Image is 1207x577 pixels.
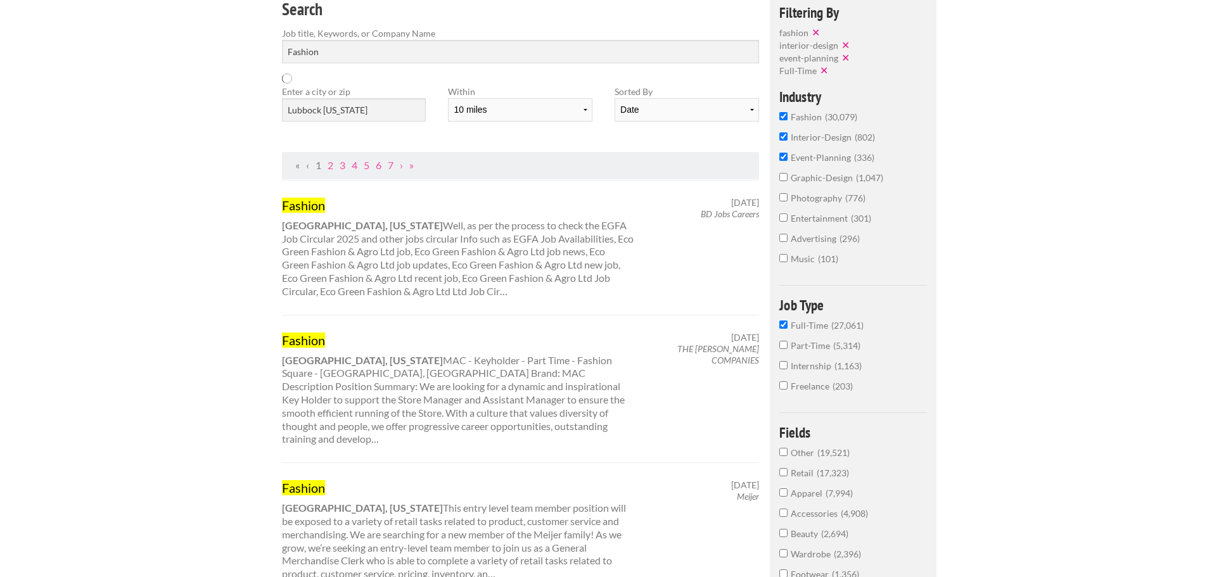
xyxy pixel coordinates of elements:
span: 301 [851,213,871,224]
input: Freelance203 [779,381,788,390]
span: Beauty [791,528,821,539]
span: fashion [779,27,808,38]
a: Page 1 [316,159,321,171]
input: photography776 [779,193,788,201]
input: graphic-design1,047 [779,173,788,181]
h4: Job Type [779,298,927,312]
span: 5,314 [833,340,860,351]
input: Internship1,163 [779,361,788,369]
label: Enter a city or zip [282,85,426,98]
svg: Results are loading [282,73,292,84]
span: 19,521 [817,447,850,458]
strong: [GEOGRAPHIC_DATA], [US_STATE] [282,354,443,366]
span: entertainment [791,213,851,224]
input: interior-design802 [779,132,788,141]
span: 17,323 [817,467,849,478]
strong: [GEOGRAPHIC_DATA], [US_STATE] [282,219,443,231]
span: Full-Time [791,320,831,331]
h4: Industry [779,89,927,104]
span: 1,163 [834,360,862,371]
em: THE [PERSON_NAME] COMPANIES [677,343,759,365]
input: fashion30,079 [779,112,788,120]
input: Apparel7,994 [779,488,788,497]
a: Page 3 [340,159,345,171]
span: Internship [791,360,834,371]
em: BD Jobs Careers [701,208,759,219]
button: ✕ [838,39,856,51]
span: [DATE] [731,197,759,208]
a: Page 6 [376,159,381,171]
span: First Page [295,159,300,171]
span: 1,047 [856,172,883,183]
span: 4,908 [841,508,868,519]
span: Other [791,447,817,458]
label: Job title, Keywords, or Company Name [282,27,759,40]
input: Full-Time27,061 [779,320,788,329]
input: Part-Time5,314 [779,341,788,349]
span: Part-Time [791,340,833,351]
a: Page 5 [364,159,369,171]
span: 203 [833,381,853,391]
span: Full-Time [779,65,817,76]
a: Fashion [282,479,634,496]
input: Search [282,40,759,63]
a: Page 4 [352,159,357,171]
h4: Filtering By [779,5,927,20]
h4: Fields [779,425,927,440]
input: Retail17,323 [779,468,788,476]
span: 2,694 [821,528,848,539]
em: Meijer [737,491,759,502]
a: Last Page, Page 3096 [409,159,414,171]
button: ✕ [838,51,856,64]
span: Previous Page [306,159,309,171]
input: music101 [779,254,788,262]
span: Apparel [791,488,826,498]
select: Sort results by [615,98,758,122]
div: MAC - Keyholder - Part Time - Fashion Square - [GEOGRAPHIC_DATA], [GEOGRAPHIC_DATA] Brand: MAC De... [271,332,646,447]
span: advertising [791,233,840,244]
mark: Fashion [282,333,325,348]
a: Page 2 [328,159,333,171]
input: Accessories4,908 [779,509,788,517]
span: Wardrobe [791,548,834,559]
span: 30,079 [825,111,857,122]
a: Fashion [282,332,634,348]
span: graphic-design [791,172,856,183]
input: advertising296 [779,234,788,242]
input: event-planning336 [779,153,788,161]
span: 296 [840,233,860,244]
span: 802 [855,132,875,143]
span: interior-design [779,40,838,51]
span: Accessories [791,508,841,519]
span: 336 [854,152,874,163]
div: Well, as per the process to check the EGFA Job Circular 2025 and other jobs circular Info such as... [271,197,646,298]
strong: [GEOGRAPHIC_DATA], [US_STATE] [282,502,443,514]
span: event-planning [779,53,838,63]
span: 7,994 [826,488,853,498]
span: Retail [791,467,817,478]
button: ✕ [817,64,834,77]
span: [DATE] [731,479,759,491]
input: Other19,521 [779,448,788,456]
span: music [791,253,818,264]
a: Fashion [282,197,634,213]
span: 2,396 [834,548,861,559]
span: 776 [845,193,865,203]
span: photography [791,193,845,203]
a: Next Page [400,159,403,171]
button: ✕ [808,26,826,39]
mark: Fashion [282,198,325,213]
label: Sorted By [615,85,758,98]
input: Wardrobe2,396 [779,549,788,557]
mark: Fashion [282,480,325,495]
label: Within [448,85,592,98]
span: fashion [791,111,825,122]
span: event-planning [791,152,854,163]
span: interior-design [791,132,855,143]
input: entertainment301 [779,213,788,222]
span: 101 [818,253,838,264]
span: [DATE] [731,332,759,343]
input: Beauty2,694 [779,529,788,537]
a: Page 7 [388,159,393,171]
span: 27,061 [831,320,864,331]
